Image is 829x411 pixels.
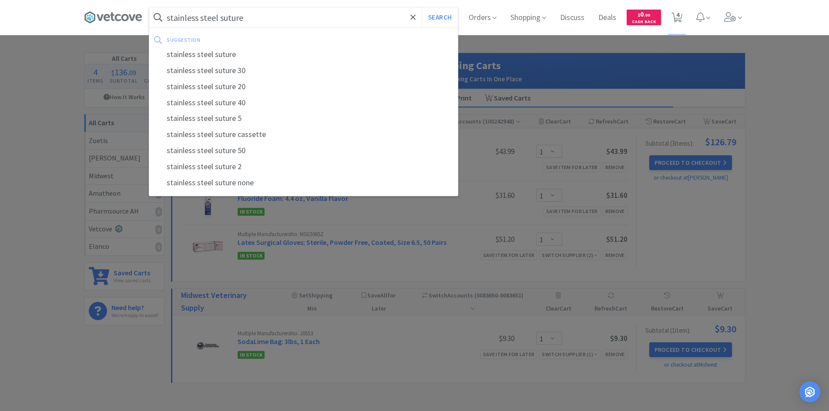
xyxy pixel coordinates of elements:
span: $ [638,12,640,18]
div: stainless steel suture 30 [149,63,458,79]
div: suggestion [167,33,326,47]
a: Discuss [557,14,588,22]
button: Search [422,7,458,27]
div: stainless steel suture none [149,175,458,191]
div: stainless steel suture 2 [149,159,458,175]
div: stainless steel suture cassette [149,127,458,143]
div: stainless steel suture [149,47,458,63]
div: stainless steel suture 50 [149,143,458,159]
div: stainless steel suture 40 [149,95,458,111]
span: Cash Back [632,20,656,25]
span: 0 [638,10,650,18]
input: Search by item, sku, manufacturer, ingredient, size... [149,7,458,27]
a: 4 [668,15,686,23]
div: stainless steel suture 20 [149,79,458,95]
div: stainless steel suture 5 [149,110,458,127]
a: $0.00Cash Back [627,6,661,29]
div: Open Intercom Messenger [799,381,820,402]
span: . 00 [644,12,650,18]
a: Deals [595,14,620,22]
